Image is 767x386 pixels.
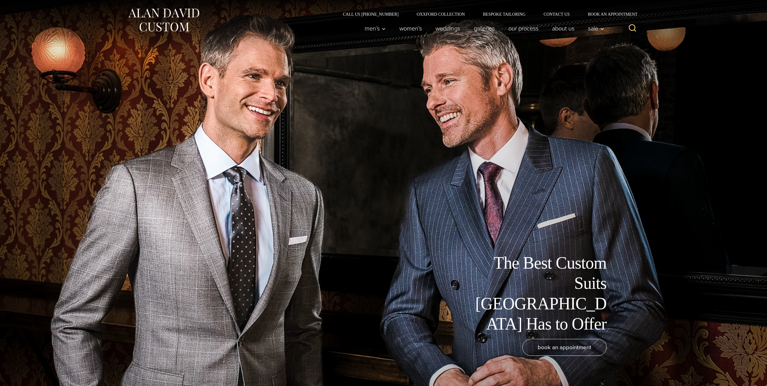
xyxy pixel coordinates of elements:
[501,22,545,34] a: Our Process
[334,12,408,16] a: Call Us [PHONE_NUMBER]
[579,12,640,16] a: Book an Appointment
[522,339,607,356] a: book an appointment
[429,22,467,34] a: weddings
[127,7,200,33] img: Alan David Custom
[625,21,640,36] button: View Search Form
[334,12,640,16] nav: Secondary Navigation
[392,22,429,34] a: Women’s
[538,343,591,352] span: book an appointment
[471,253,607,334] h1: The Best Custom Suits [GEOGRAPHIC_DATA] Has to Offer
[407,12,474,16] a: Oxxford Collection
[365,25,386,31] span: Men’s
[545,22,581,34] a: About Us
[588,25,604,31] span: Sale
[467,22,501,34] a: Galleries
[474,12,534,16] a: Bespoke Tailoring
[535,12,579,16] a: Contact Us
[358,22,607,34] nav: Primary Navigation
